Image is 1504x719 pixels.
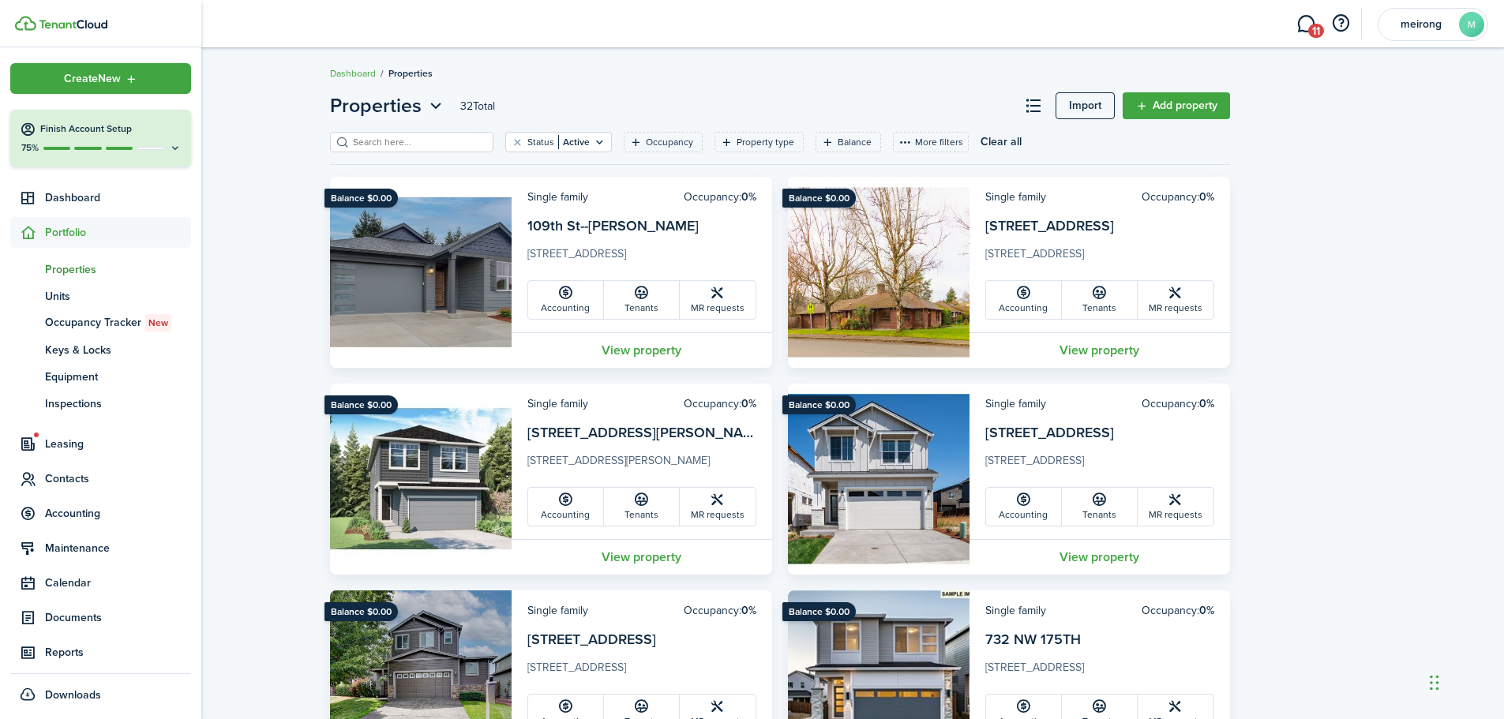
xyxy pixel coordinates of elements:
img: Property avatar [330,384,512,575]
filter-tag: Open filter [714,132,804,152]
span: Properties [330,92,422,120]
span: Create New [64,73,121,84]
a: [STREET_ADDRESS] [985,422,1114,443]
button: Clear filter [511,136,524,148]
a: Tenants [1062,281,1138,319]
b: 0% [741,602,756,619]
a: View property [970,539,1230,575]
span: Downloads [45,687,101,703]
card-header-left: Single family [527,395,588,412]
ribbon: Balance $0.00 [782,602,856,621]
iframe: Chat Widget [1425,643,1504,719]
a: [STREET_ADDRESS][PERSON_NAME] [527,422,767,443]
a: Accounting [528,488,604,526]
button: Open resource center [1327,10,1354,37]
b: 0% [1199,189,1214,205]
a: MR requests [680,281,756,319]
b: 0% [741,189,756,205]
card-header-left: Single family [985,189,1046,205]
a: Keys & Locks [10,336,191,363]
a: Accounting [986,488,1062,526]
a: MR requests [1138,281,1213,319]
span: meirong [1390,19,1453,30]
card-description: [STREET_ADDRESS][PERSON_NAME] [527,452,756,477]
a: Accounting [986,281,1062,319]
img: Property avatar [330,177,512,368]
span: Contacts [45,470,191,487]
a: Tenants [604,488,680,526]
filter-tag-label: Occupancy [646,135,693,149]
span: Inspections [45,395,191,412]
button: Properties [330,92,446,120]
a: Units [10,283,191,309]
span: New [148,316,168,330]
ribbon: Balance $0.00 [324,189,398,208]
span: Equipment [45,369,191,385]
a: View property [970,332,1230,368]
span: Properties [45,261,191,278]
a: MR requests [680,488,756,526]
span: Keys & Locks [45,342,191,358]
span: Accounting [45,505,191,522]
span: Reports [45,644,191,661]
a: Messaging [1291,4,1321,44]
span: Dashboard [45,189,191,206]
ribbon: Balance $0.00 [324,602,398,621]
span: Properties [388,66,433,81]
button: Open menu [10,63,191,94]
a: 109th St--[PERSON_NAME] [527,215,699,236]
a: Inspections [10,390,191,417]
card-header-right: Occupancy: [1142,189,1214,205]
card-header-right: Occupancy: [684,189,756,205]
a: [STREET_ADDRESS] [985,215,1114,236]
card-header-right: Occupancy: [1142,602,1214,619]
span: 11 [1308,24,1324,38]
a: Tenants [604,281,680,319]
a: [STREET_ADDRESS] [527,629,656,650]
img: Property avatar [788,384,970,575]
header-page-total: 32 Total [460,98,495,114]
p: 75% [20,141,39,155]
a: View property [512,539,772,575]
b: 0% [741,395,756,412]
card-description: [STREET_ADDRESS] [527,245,756,271]
img: Property avatar [788,177,970,368]
a: Equipment [10,363,191,390]
h4: Finish Account Setup [40,122,182,136]
a: Occupancy TrackerNew [10,309,191,336]
button: Open menu [330,92,446,120]
card-description: [STREET_ADDRESS] [527,659,756,684]
ribbon: Balance $0.00 [782,395,856,414]
img: TenantCloud [15,16,36,31]
a: Properties [10,256,191,283]
a: Add property [1123,92,1230,119]
span: Calendar [45,575,191,591]
a: View property [512,332,772,368]
filter-tag: Open filter [624,132,703,152]
span: Documents [45,609,191,626]
filter-tag-label: Status [527,135,554,149]
img: TenantCloud [39,20,107,29]
a: Dashboard [330,66,376,81]
card-header-right: Occupancy: [684,602,756,619]
a: Dashboard [10,182,191,213]
filter-tag-label: Property type [737,135,794,149]
span: Leasing [45,436,191,452]
span: Maintenance [45,540,191,556]
import-btn: Import [1056,92,1115,119]
filter-tag: Open filter [505,132,612,152]
card-header-left: Single family [985,395,1046,412]
filter-tag-label: Balance [838,135,872,149]
a: Reports [10,637,191,668]
ribbon: Balance $0.00 [782,189,856,208]
a: Accounting [528,281,604,319]
button: More filters [893,132,969,152]
card-header-left: Single family [527,189,588,205]
b: 0% [1199,395,1214,412]
card-header-left: Single family [985,602,1046,619]
card-header-left: Single family [527,602,588,619]
a: Tenants [1062,488,1138,526]
b: 0% [1199,602,1214,619]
